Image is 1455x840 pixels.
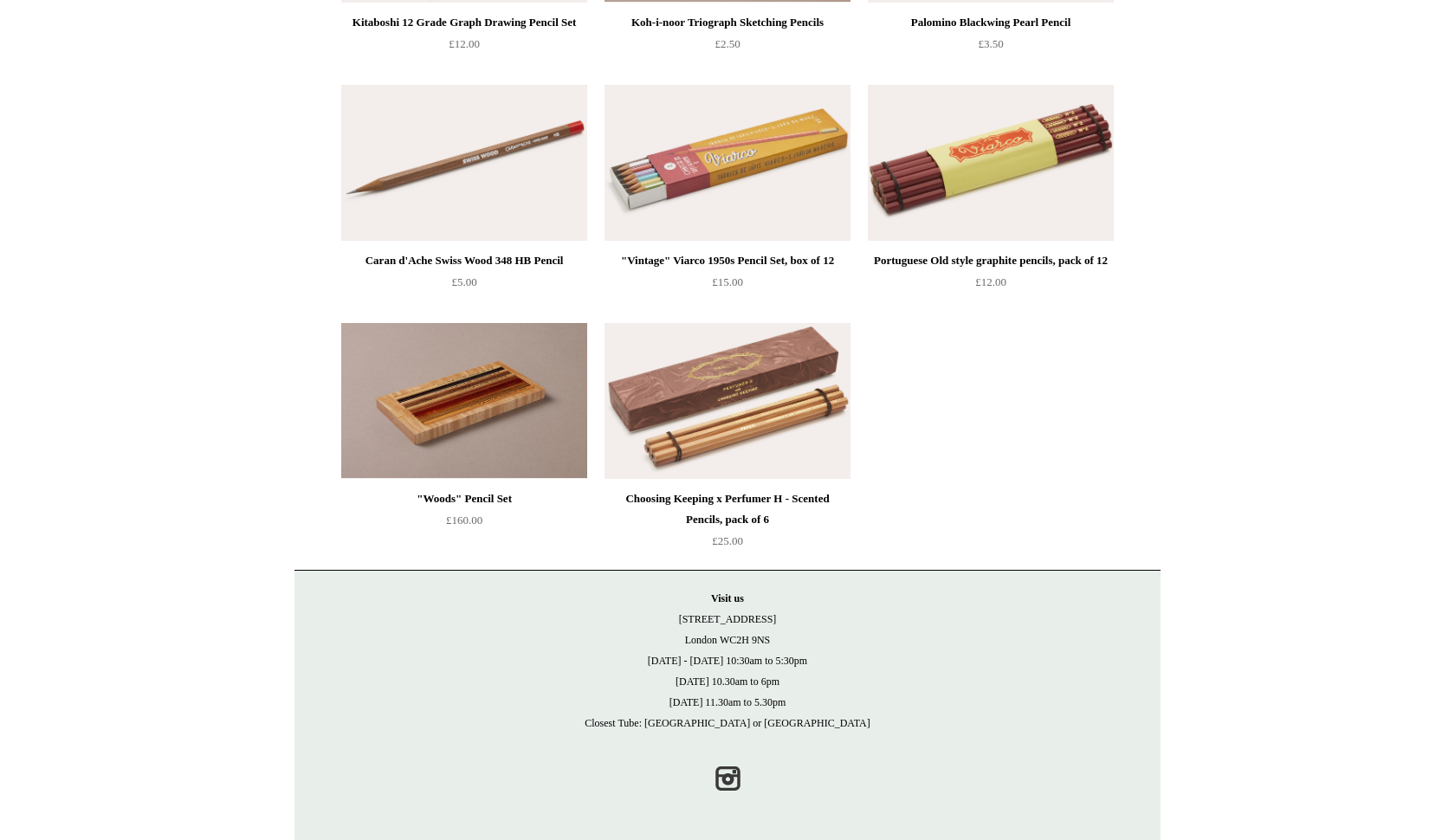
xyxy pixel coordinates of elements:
[609,12,846,33] div: Koh-i-noor Triograph Sketching Pencils
[341,323,587,479] a: "Woods" Pencil Set "Woods" Pencil Set
[868,12,1114,83] a: Palomino Blackwing Pearl Pencil £3.50
[708,759,747,798] a: Instagram
[341,488,587,559] a: "Woods" Pencil Set £160.00
[605,12,850,83] a: Koh-i-noor Triograph Sketching Pencils £2.50
[868,250,1114,321] a: Portuguese Old style graphite pencils, pack of 12 £12.00
[872,250,1109,271] div: Portuguese Old style graphite pencils, pack of 12
[609,488,846,530] div: Choosing Keeping x Perfumer H - Scented Pencils, pack of 6
[609,250,846,271] div: "Vintage" Viarco 1950s Pencil Set, box of 12
[715,37,740,50] span: £2.50
[605,323,850,479] a: Choosing Keeping x Perfumer H - Scented Pencils, pack of 6 Choosing Keeping x Perfumer H - Scente...
[446,514,482,527] span: £160.00
[341,85,587,241] a: Caran d'Ache Swiss Wood 348 HB Pencil Caran d'Ache Swiss Wood 348 HB Pencil
[341,12,587,83] a: Kitaboshi 12 Grade Graph Drawing Pencil Set £12.00
[868,85,1114,241] img: Portuguese Old style graphite pencils, pack of 12
[346,12,583,33] div: Kitaboshi 12 Grade Graph Drawing Pencil Set
[449,37,480,50] span: £12.00
[346,250,583,271] div: Caran d'Ache Swiss Wood 348 HB Pencil
[868,85,1114,241] a: Portuguese Old style graphite pencils, pack of 12 Portuguese Old style graphite pencils, pack of 12
[978,37,1003,50] span: £3.50
[341,85,587,241] img: Caran d'Ache Swiss Wood 348 HB Pencil
[605,85,850,241] img: "Vintage" Viarco 1950s Pencil Set, box of 12
[711,592,744,604] strong: Visit us
[312,588,1143,733] p: [STREET_ADDRESS] London WC2H 9NS [DATE] - [DATE] 10:30am to 5:30pm [DATE] 10.30am to 6pm [DATE] 1...
[605,488,850,559] a: Choosing Keeping x Perfumer H - Scented Pencils, pack of 6 £25.00
[712,534,743,547] span: £25.00
[712,275,743,288] span: £15.00
[341,323,587,479] img: "Woods" Pencil Set
[346,488,583,509] div: "Woods" Pencil Set
[341,250,587,321] a: Caran d'Ache Swiss Wood 348 HB Pencil £5.00
[605,323,850,479] img: Choosing Keeping x Perfumer H - Scented Pencils, pack of 6
[605,250,850,321] a: "Vintage" Viarco 1950s Pencil Set, box of 12 £15.00
[975,275,1006,288] span: £12.00
[605,85,850,241] a: "Vintage" Viarco 1950s Pencil Set, box of 12 "Vintage" Viarco 1950s Pencil Set, box of 12
[451,275,476,288] span: £5.00
[872,12,1109,33] div: Palomino Blackwing Pearl Pencil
